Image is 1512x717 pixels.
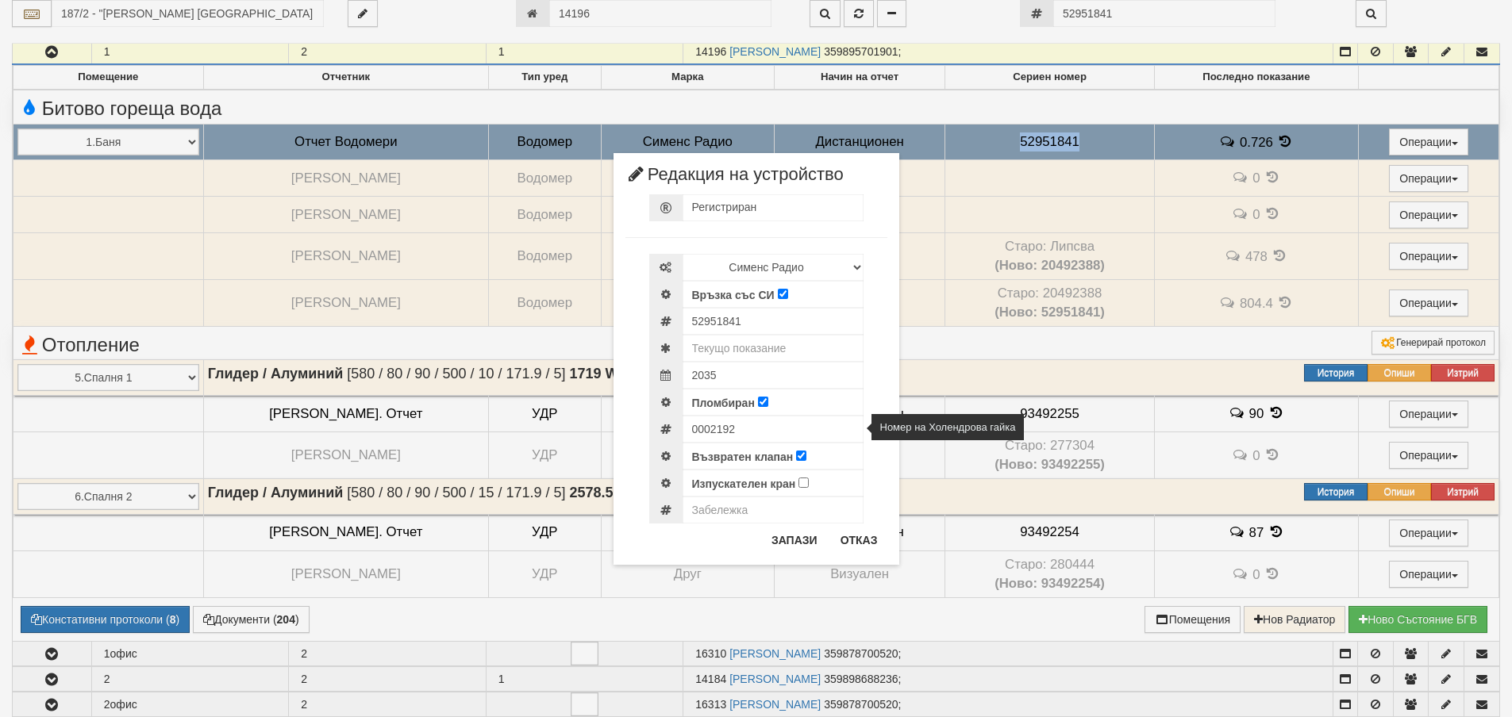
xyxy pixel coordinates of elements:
span: Редакция на устройство [625,165,844,194]
button: Запази [762,527,827,553]
input: Изпускателен кран [798,477,809,488]
label: Възвратен клапан [692,449,794,465]
select: Марка и Модел [683,254,864,281]
button: Отказ [831,527,887,553]
input: Връзка със СИ [778,289,788,299]
input: Сериен номер [683,308,864,335]
input: Метрологична годност [683,362,864,389]
input: Възвратен клапан [796,451,806,461]
span: Регистриран [692,201,757,213]
input: Текущо показание [683,335,864,362]
input: Пломбиран [758,397,768,407]
input: Номер на Холендрова гайка [683,416,864,443]
input: Забележка [683,497,864,523]
label: Връзка със СИ [692,287,775,303]
label: Изпускателен кран [692,476,796,492]
label: Пломбиран [692,395,755,411]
